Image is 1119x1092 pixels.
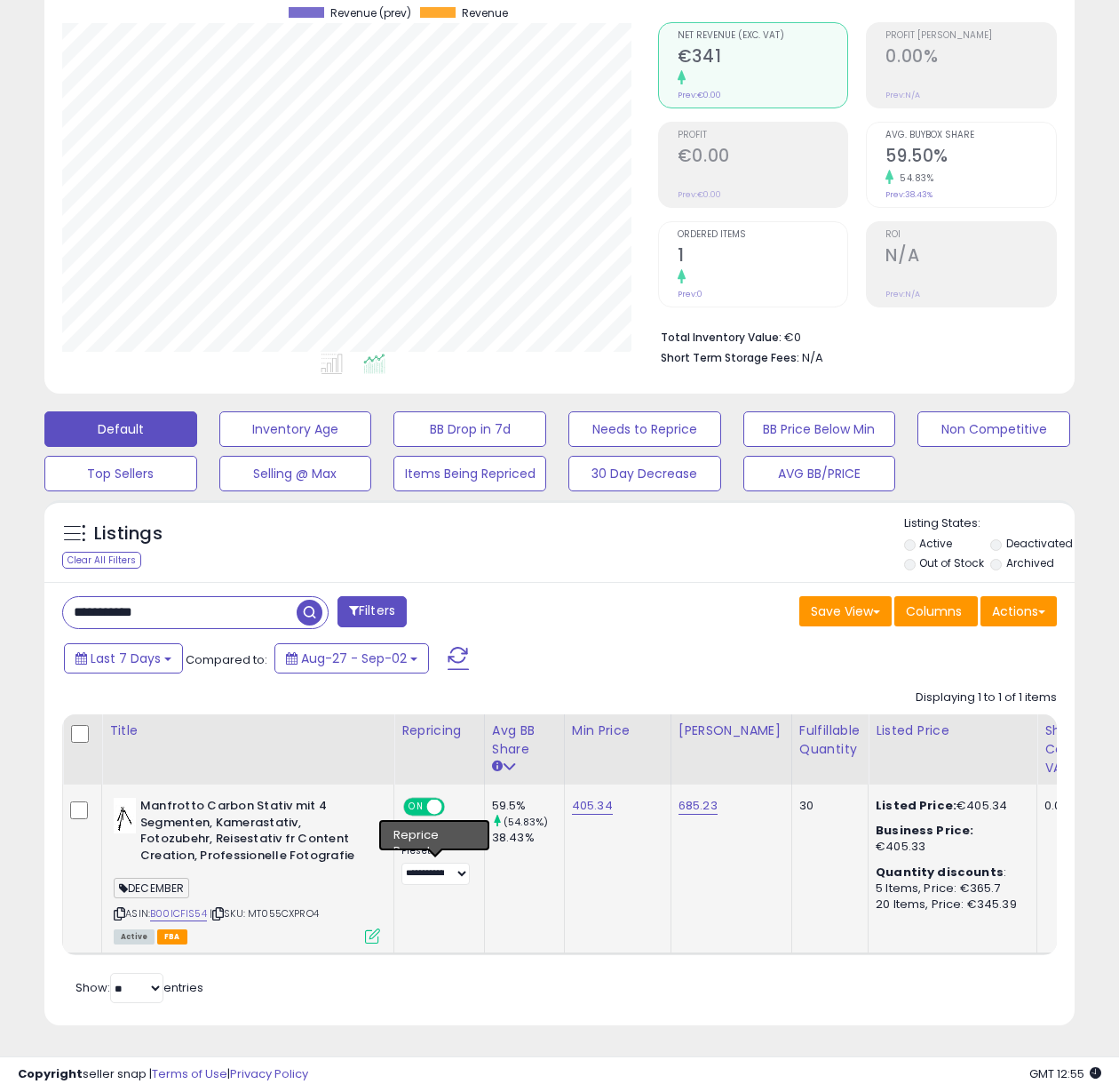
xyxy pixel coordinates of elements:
small: Prev: N/A [885,289,920,299]
label: Deactivated [1006,536,1073,551]
div: 38.43% [492,830,564,846]
h2: €341 [678,46,848,70]
button: Selling @ Max [219,456,372,491]
div: Win BuyBox * [401,825,471,841]
span: Columns [906,602,962,620]
span: Profit [PERSON_NAME] [885,31,1056,41]
div: Repricing [401,721,477,740]
small: Prev: €0.00 [678,189,721,200]
a: 685.23 [679,797,718,815]
div: 20 Items, Price: €345.39 [876,897,1023,913]
button: BB Drop in 7d [393,411,546,447]
span: Revenue (prev) [330,7,411,20]
small: Prev: 38.43% [885,189,932,200]
small: (54.83%) [504,815,548,829]
button: BB Price Below Min [743,411,896,447]
small: Prev: €0.00 [678,90,721,100]
div: Listed Price [876,721,1029,740]
span: Avg. Buybox Share [885,131,1056,140]
div: Displaying 1 to 1 of 1 items [916,689,1057,706]
h2: N/A [885,245,1056,269]
span: Last 7 Days [91,650,161,667]
button: Last 7 Days [64,643,183,674]
b: Business Price: [876,822,973,839]
small: 54.83% [893,171,933,185]
div: ASIN: [114,798,380,942]
button: Top Sellers [44,456,197,491]
div: Title [109,721,386,740]
label: Active [919,536,952,551]
div: Fulfillable Quantity [799,721,861,759]
b: Listed Price: [876,797,956,814]
div: 30 [799,798,854,814]
h2: €0.00 [678,146,848,170]
button: Inventory Age [219,411,372,447]
h5: Listings [94,522,163,546]
button: Save View [799,596,892,626]
button: AVG BB/PRICE [743,456,896,491]
button: Aug-27 - Sep-02 [274,643,429,674]
button: Default [44,411,197,447]
a: 405.34 [572,797,613,815]
h2: 0.00% [885,46,1056,70]
button: Items Being Repriced [393,456,546,491]
div: 59.5% [492,798,564,814]
span: ON [405,800,427,815]
div: Clear All Filters [62,552,141,569]
div: : [876,865,1023,881]
span: Compared to: [186,651,267,668]
h2: 1 [678,245,848,269]
div: [PERSON_NAME] [679,721,784,740]
li: €0 [661,325,1044,347]
div: Avg BB Share [492,721,557,759]
div: €405.34 [876,798,1023,814]
b: Total Inventory Value: [661,330,782,345]
label: Out of Stock [919,555,984,570]
button: 30 Day Decrease [568,456,721,491]
button: Filters [337,596,407,627]
button: Columns [894,596,978,626]
div: seller snap | | [18,1066,308,1083]
div: €405.33 [876,823,1023,855]
b: Quantity discounts [876,864,1004,881]
span: Revenue [462,7,508,20]
div: Min Price [572,721,663,740]
span: Ordered Items [678,230,848,240]
button: Actions [980,596,1057,626]
b: Short Term Storage Fees: [661,350,799,365]
span: Profit [678,131,848,140]
a: B00ICFIS54 [150,906,207,921]
b: Manfrotto Carbon Stativ mit 4 Segmenten, Kamerastativ, Fotozubehr, Reisestativ fr Content Creatio... [140,798,356,868]
div: 5 Items, Price: €365.7 [876,881,1023,897]
a: Terms of Use [152,1065,227,1082]
h2: 59.50% [885,146,1056,170]
a: Privacy Policy [230,1065,308,1082]
label: Archived [1006,555,1054,570]
span: All listings currently available for purchase on Amazon [114,929,155,945]
img: 31UnhejKr0L._SL40_.jpg [114,798,136,833]
div: Preset: [401,845,471,885]
small: Prev: N/A [885,90,920,100]
span: Aug-27 - Sep-02 [301,650,407,667]
span: DECEMBER [114,878,189,898]
small: Avg BB Share. [492,759,503,775]
button: Needs to Reprice [568,411,721,447]
span: ROI [885,230,1056,240]
span: Net Revenue (Exc. VAT) [678,31,848,41]
span: 2025-09-10 12:55 GMT [1029,1065,1101,1082]
span: FBA [157,929,187,945]
span: Show: entries [75,979,203,996]
span: | SKU: MT055CXPRO4 [210,906,319,921]
p: Listing States: [904,515,1075,532]
button: Non Competitive [917,411,1070,447]
span: OFF [442,800,471,815]
small: Prev: 0 [678,289,702,299]
span: N/A [802,349,823,366]
strong: Copyright [18,1065,83,1082]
